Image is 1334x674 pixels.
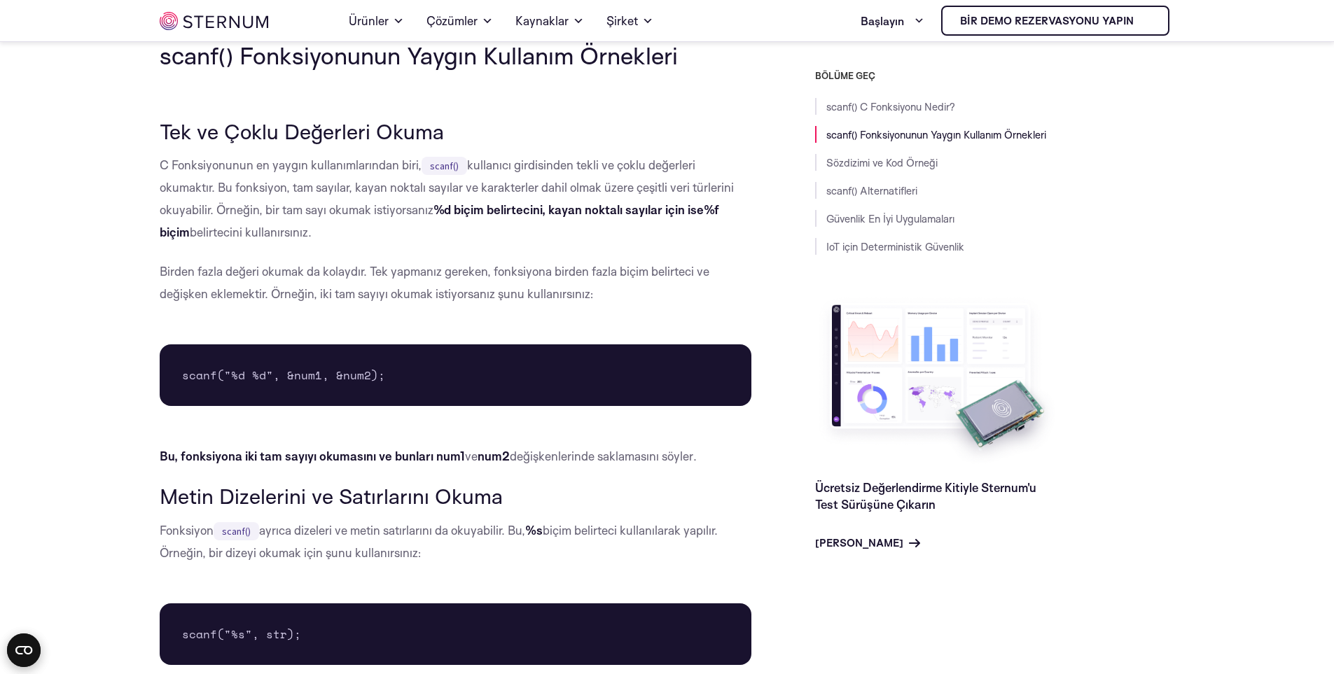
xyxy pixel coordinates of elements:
a: scanf() Alternatifleri [826,184,917,197]
font: C Fonksiyonunun en yaygın kullanımlarından biri, [160,157,422,172]
font: değişkenlerinde saklamasını söyler [510,449,693,463]
font: Ürünler [349,13,389,28]
font: %d biçim belirtecini, kayan noktalı sayılar için ise [433,202,704,217]
img: göğüs kemiği iot [160,12,268,30]
img: göğüs kemiği iot [1139,15,1151,27]
font: num2 [478,449,510,463]
font: Bir demo rezervasyonu yapın [960,14,1134,27]
font: BÖLÜME GEÇ [815,70,875,81]
a: [PERSON_NAME] [815,535,920,552]
font: Bu, fonksiyona iki tam sayıyı okumasını ve bunları num1 [160,449,465,463]
a: Sözdizimi ve Kod Örneği [826,156,938,169]
font: Tek ve Çoklu Değerleri Okuma [160,118,444,144]
a: Güvenlik En İyi Uygulamaları [826,212,954,225]
button: Open CMP widget [7,633,41,667]
font: . [693,449,697,463]
font: Birden fazla değeri okumak da kolaydır. Tek yapmanız gereken, fonksiyona birden fazla biçim belir... [160,264,709,301]
a: IoT için Deterministik Güvenlik [826,240,964,253]
img: Ücretsiz Değerlendirme Kitiyle Sternum'u Test Sürüşüne Çıkarın [815,294,1060,468]
a: Bir demo rezervasyonu yapın [941,6,1169,36]
font: scanf() Fonksiyonunun Yaygın Kullanım Örnekleri [160,41,678,70]
font: Metin Dizelerini ve Satırlarını Okuma [160,483,503,509]
code: scanf() [422,157,467,175]
font: ve [465,449,478,463]
font: Fonksiyon [160,523,214,538]
a: scanf() C Fonksiyonu Nedir? [826,100,955,113]
font: Kaynaklar [515,13,569,28]
font: Şirket [606,13,638,28]
a: Ücretsiz Değerlendirme Kitiyle Sternum'u Test Sürüşüne Çıkarın [815,480,1036,512]
a: scanf() Fonksiyonunun Yaygın Kullanım Örnekleri [826,128,1046,141]
font: kullanıcı girdisinden tekli ve çoklu değerleri okumaktır. Bu fonksiyon, tam sayılar, kayan noktal... [160,157,734,217]
font: belirtecini kullanırsınız [190,225,308,239]
code: scanf() [214,522,259,540]
font: scanf("%d %d", &num1, &num2); [182,367,385,384]
font: biçim belirteci kullanılarak yapılır. Örneğin, bir dizeyi okumak için şunu kullanırsınız: [160,523,718,560]
font: Başlayın [861,14,904,28]
font: Çözümler [426,13,478,28]
font: ayrıca dizeleri ve metin satırlarını da okuyabilir. Bu, [259,523,525,538]
a: Başlayın [861,7,924,35]
font: %s [525,523,543,538]
font: . [308,225,312,239]
font: [PERSON_NAME] [815,536,903,549]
